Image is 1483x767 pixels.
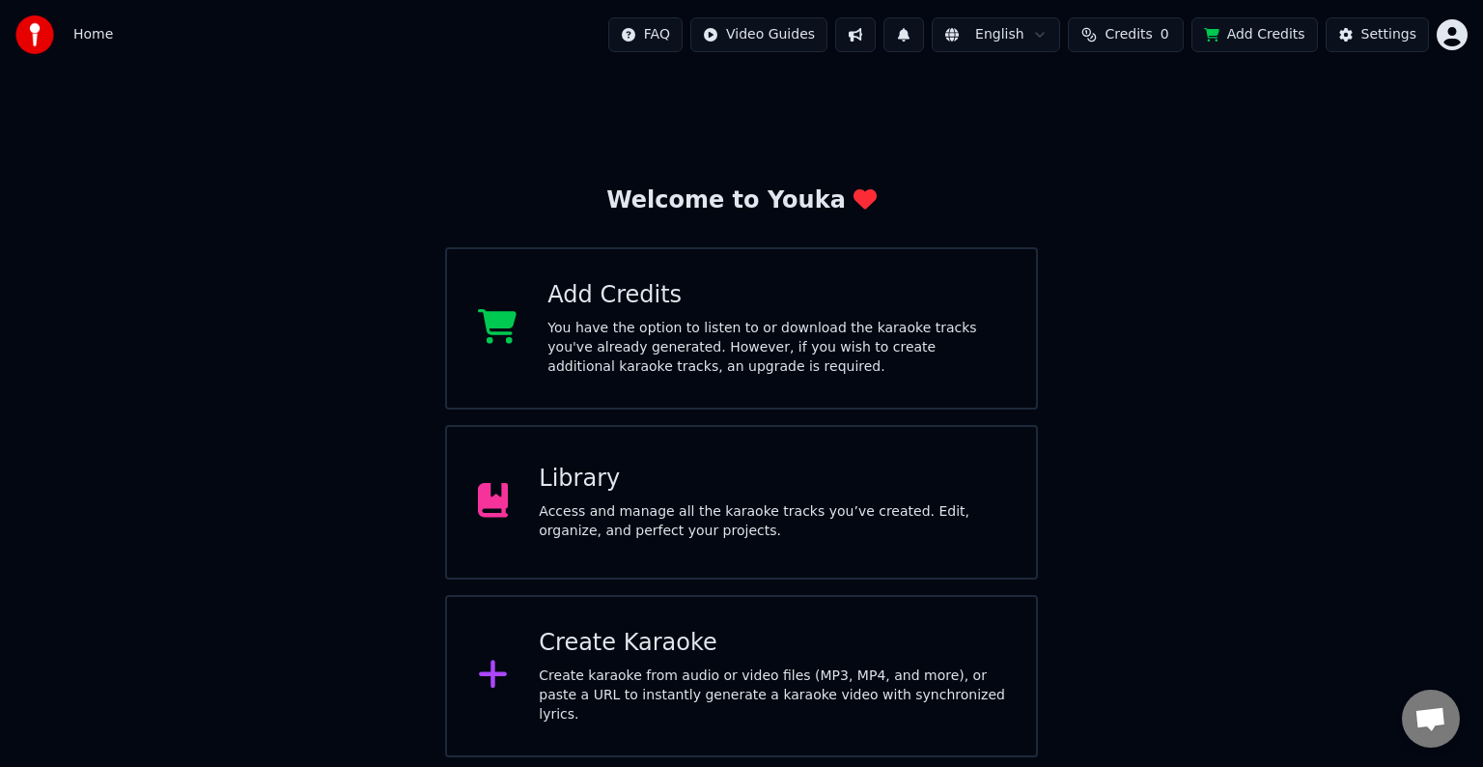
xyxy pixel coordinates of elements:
[1105,25,1152,44] span: Credits
[539,464,1005,495] div: Library
[1402,690,1460,748] div: Açık sohbet
[547,319,1005,377] div: You have the option to listen to or download the karaoke tracks you've already generated. However...
[539,502,1005,541] div: Access and manage all the karaoke tracks you’ve created. Edit, organize, and perfect your projects.
[547,280,1005,311] div: Add Credits
[1191,17,1318,52] button: Add Credits
[1326,17,1429,52] button: Settings
[1068,17,1184,52] button: Credits0
[73,25,113,44] nav: breadcrumb
[73,25,113,44] span: Home
[15,15,54,54] img: youka
[690,17,827,52] button: Video Guides
[539,667,1005,724] div: Create karaoke from audio or video files (MP3, MP4, and more), or paste a URL to instantly genera...
[608,17,683,52] button: FAQ
[1361,25,1416,44] div: Settings
[539,628,1005,659] div: Create Karaoke
[606,185,877,216] div: Welcome to Youka
[1161,25,1169,44] span: 0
